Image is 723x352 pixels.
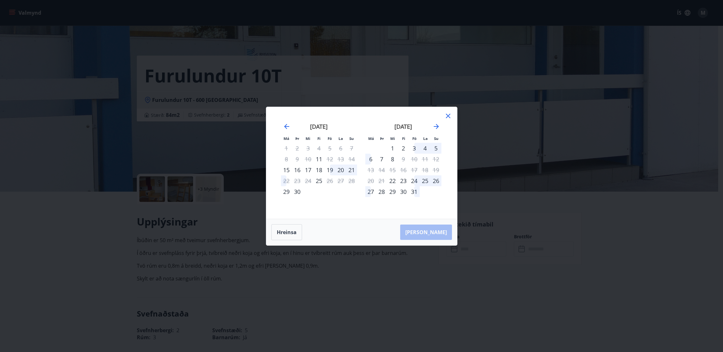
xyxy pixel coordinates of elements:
td: Choose fimmtudagur, 30. október 2025 as your check-in date. It’s available. [398,186,409,197]
td: Choose mánudagur, 6. október 2025 as your check-in date. It’s available. [365,154,376,165]
td: Choose miðvikudagur, 1. október 2025 as your check-in date. It’s available. [387,143,398,154]
td: Choose sunnudagur, 5. október 2025 as your check-in date. It’s available. [431,143,441,154]
div: Move backward to switch to the previous month. [283,123,291,130]
td: Not available. mánudagur, 13. október 2025 [365,165,376,175]
td: Not available. föstudagur, 12. september 2025 [324,154,335,165]
td: Not available. þriðjudagur, 14. október 2025 [376,165,387,175]
td: Not available. miðvikudagur, 10. september 2025 [303,154,314,165]
td: Not available. miðvikudagur, 24. september 2025 [303,175,314,186]
td: Not available. þriðjudagur, 2. september 2025 [292,143,303,154]
td: Choose laugardagur, 25. október 2025 as your check-in date. It’s available. [420,175,431,186]
div: 21 [346,165,357,175]
td: Choose fimmtudagur, 11. september 2025 as your check-in date. It’s available. [314,154,324,165]
div: Aðeins útritun í boði [324,154,335,165]
strong: [DATE] [310,123,328,130]
div: Aðeins innritun í boði [281,165,292,175]
div: 25 [420,175,431,186]
div: 30 [398,186,409,197]
td: Choose mánudagur, 27. október 2025 as your check-in date. It’s available. [365,186,376,197]
td: Choose föstudagur, 24. október 2025 as your check-in date. It’s available. [409,175,420,186]
div: 24 [409,175,420,186]
td: Choose föstudagur, 31. október 2025 as your check-in date. It’s available. [409,186,420,197]
div: 4 [420,143,431,154]
small: Mi [306,136,310,141]
small: La [423,136,428,141]
div: 30 [292,186,303,197]
div: 29 [387,186,398,197]
div: 28 [376,186,387,197]
td: Not available. sunnudagur, 12. október 2025 [431,154,441,165]
div: 3 [409,143,420,154]
div: 20 [335,165,346,175]
td: Not available. fimmtudagur, 16. október 2025 [398,165,409,175]
td: Choose fimmtudagur, 2. október 2025 as your check-in date. It’s available. [398,143,409,154]
td: Choose laugardagur, 20. september 2025 as your check-in date. It’s available. [335,165,346,175]
td: Not available. laugardagur, 11. október 2025 [420,154,431,165]
button: Hreinsa [271,224,302,240]
td: Not available. föstudagur, 17. október 2025 [409,165,420,175]
small: Fö [412,136,416,141]
div: 5 [431,143,441,154]
td: Not available. þriðjudagur, 23. september 2025 [292,175,303,186]
td: Not available. þriðjudagur, 21. október 2025 [376,175,387,186]
div: 31 [409,186,420,197]
div: 23 [398,175,409,186]
div: 16 [292,165,303,175]
td: Choose fimmtudagur, 18. september 2025 as your check-in date. It’s available. [314,165,324,175]
td: Not available. fimmtudagur, 9. október 2025 [398,154,409,165]
div: 26 [431,175,441,186]
td: Not available. sunnudagur, 28. september 2025 [346,175,357,186]
td: Choose laugardagur, 4. október 2025 as your check-in date. It’s available. [420,143,431,154]
td: Not available. mánudagur, 22. september 2025 [281,175,292,186]
div: Aðeins innritun í boði [314,154,324,165]
td: Not available. sunnudagur, 7. september 2025 [346,143,357,154]
td: Not available. mánudagur, 1. september 2025 [281,143,292,154]
td: Not available. sunnudagur, 19. október 2025 [431,165,441,175]
td: Choose miðvikudagur, 22. október 2025 as your check-in date. It’s available. [387,175,398,186]
td: Not available. mánudagur, 8. september 2025 [281,154,292,165]
td: Choose fimmtudagur, 25. september 2025 as your check-in date. It’s available. [314,175,324,186]
td: Not available. laugardagur, 27. september 2025 [335,175,346,186]
td: Not available. sunnudagur, 14. september 2025 [346,154,357,165]
td: Choose sunnudagur, 26. október 2025 as your check-in date. It’s available. [431,175,441,186]
small: Fi [317,136,321,141]
td: Not available. þriðjudagur, 9. september 2025 [292,154,303,165]
small: Þr [295,136,299,141]
td: Not available. fimmtudagur, 4. september 2025 [314,143,324,154]
td: Choose fimmtudagur, 23. október 2025 as your check-in date. It’s available. [398,175,409,186]
td: Not available. föstudagur, 10. október 2025 [409,154,420,165]
td: Choose þriðjudagur, 30. september 2025 as your check-in date. It’s available. [292,186,303,197]
div: Calendar [274,115,449,211]
small: Fi [402,136,405,141]
td: Choose miðvikudagur, 29. október 2025 as your check-in date. It’s available. [387,186,398,197]
td: Not available. miðvikudagur, 15. október 2025 [387,165,398,175]
div: Aðeins útritun í boði [398,154,409,165]
div: 1 [387,143,398,154]
div: Aðeins innritun í boði [314,175,324,186]
td: Choose þriðjudagur, 28. október 2025 as your check-in date. It’s available. [376,186,387,197]
div: 27 [365,186,376,197]
div: 6 [365,154,376,165]
td: Choose föstudagur, 19. september 2025 as your check-in date. It’s available. [324,165,335,175]
td: Choose mánudagur, 29. september 2025 as your check-in date. It’s available. [281,186,292,197]
small: Má [284,136,289,141]
small: Su [434,136,439,141]
div: Aðeins innritun í boði [281,186,292,197]
td: Choose þriðjudagur, 7. október 2025 as your check-in date. It’s available. [376,154,387,165]
div: Aðeins útritun í boði [324,175,335,186]
td: Not available. miðvikudagur, 3. september 2025 [303,143,314,154]
td: Not available. laugardagur, 6. september 2025 [335,143,346,154]
small: Mi [390,136,395,141]
td: Not available. föstudagur, 5. september 2025 [324,143,335,154]
td: Not available. föstudagur, 26. september 2025 [324,175,335,186]
td: Choose sunnudagur, 21. september 2025 as your check-in date. It’s available. [346,165,357,175]
td: Choose þriðjudagur, 16. september 2025 as your check-in date. It’s available. [292,165,303,175]
td: Choose miðvikudagur, 17. september 2025 as your check-in date. It’s available. [303,165,314,175]
div: Aðeins útritun í boði [281,175,292,186]
small: Má [368,136,374,141]
div: 17 [303,165,314,175]
td: Choose föstudagur, 3. október 2025 as your check-in date. It’s available. [409,143,420,154]
td: Choose mánudagur, 15. september 2025 as your check-in date. It’s available. [281,165,292,175]
small: Su [349,136,354,141]
small: Þr [380,136,384,141]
